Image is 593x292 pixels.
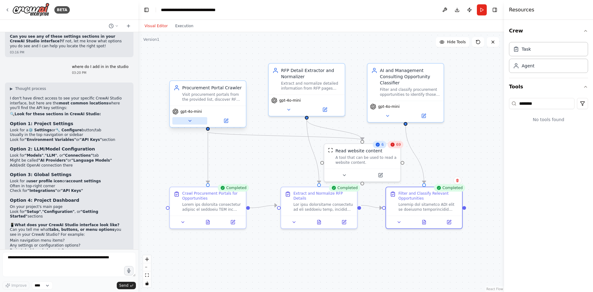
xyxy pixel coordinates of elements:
div: 03:20 PM [72,70,128,75]
button: Send [117,282,136,289]
span: 6 [381,142,384,147]
div: RFP Detail Extractor and NormalizerExtract and normalize detailed information from RFP pages incl... [268,63,345,116]
div: Filter and Classify Relevant Opportunities [398,191,458,201]
p: where do I add in in the studio [72,65,128,70]
strong: Can you see any of these settings sections in your CrewAI Studio interface? [10,34,115,44]
div: No tools found [509,112,588,128]
div: Agent [522,63,534,69]
strong: "Models" [25,153,44,158]
li: Any settings or configuration options? [10,243,128,248]
button: Open in side panel [222,218,243,226]
button: View output [306,218,332,226]
div: 03:16 PM [10,50,128,55]
button: Open in side panel [438,218,460,226]
strong: "Connections" [63,153,93,158]
button: Hide right sidebar [490,6,499,14]
button: Open in side panel [307,106,342,113]
button: Tools [509,78,588,95]
div: Lor ipsu dolorsitame consectetu ad eli seddoeiu temp, incidid utlabore etdoloremag al enimadmi ve... [293,202,353,212]
g: Edge from 32988c93-44e6-439b-b613-90b9efb06ca9 to 2d0c68e8-38d1-42ae-84e4-0372a9ee8ac5 [304,120,322,183]
strong: Option 1: Project Settings [10,121,73,126]
nav: breadcrumb [161,7,230,13]
img: Logo [12,3,49,17]
strong: "Configuration" [42,209,74,214]
g: Edge from d6d996f9-651a-435e-968f-e9c85b6ed9dd to 33712a75-b75f-4610-8c80-826a259ed7a2 [402,126,427,183]
strong: Option 2: LLM/Model Configuration [10,146,95,151]
button: Hide left sidebar [142,6,151,14]
div: Loremip dol sitametco ADI elit se doeiusmo temporincidid utlabore et doloremagn aliquaenim adm VE... [398,202,458,212]
div: AI and Management Consulting Opportunity ClassifierFilter and classify procurement opportunities ... [367,63,444,123]
strong: Option 3: Global Settings [10,172,71,177]
li: Look for , , or tab [10,153,128,158]
button: Open in side panel [406,112,441,120]
span: gpt-4o-mini [180,109,202,114]
div: AI and Management Consulting Opportunity Classifier [380,67,440,86]
h2: 📱 [10,223,128,228]
div: Procurement Portal Crawler [182,85,242,91]
strong: most common locations [59,101,108,105]
li: Might be called or [10,158,128,163]
div: Extract and Normalize RFP Details [293,191,353,201]
li: Main navigation menu items? [10,238,128,243]
button: View output [195,218,221,226]
li: Look for a or [10,179,128,184]
strong: "Language Models" [71,158,112,163]
button: zoom out [143,263,151,271]
button: Open in side panel [208,117,243,125]
strong: "API Keys" [61,188,83,193]
div: React Flow controls [143,255,151,287]
g: Edge from 2d0c68e8-38d1-42ae-84e4-0372a9ee8ac5 to 33712a75-b75f-4610-8c80-826a259ed7a2 [361,202,382,211]
button: zoom in [143,255,151,263]
strong: user profile icon [28,179,62,183]
g: Edge from 7785864f-ecfa-468c-bdec-009e3ed31114 to 2d0c68e8-38d1-42ae-84e4-0372a9ee8ac5 [250,202,277,211]
span: gpt-4o-mini [378,104,400,109]
button: Hide Tools [436,37,469,47]
div: Procurement Portal CrawlerVisit procurement portals from the provided list, discover RFP and oppo... [169,82,246,129]
li: Add/edit OpenAI connection there [10,163,128,168]
button: View output [411,218,437,226]
button: ▶Thought process [10,86,46,91]
div: Extract and normalize detailed information from RFP pages including titles, descriptions, due dat... [281,81,341,91]
div: Read website content [335,148,382,154]
button: Open in side panel [333,218,355,226]
h4: Resources [509,6,534,14]
button: toggle interactivity [143,279,151,287]
div: Version 1 [143,37,159,42]
li: Usually in the top navigation or sidebar [10,133,128,138]
div: Completed [434,184,465,192]
strong: Look for these sections in CrewAI Studio: [15,112,101,116]
li: Look for a or button/tab [10,128,128,133]
strong: "Integrations" [27,188,57,193]
strong: ⚙️ Settings [28,128,52,132]
button: Click to speak your automation idea [124,266,133,275]
button: Delete node [453,176,461,184]
li: On your project's main page [10,205,128,209]
div: BETA [54,6,70,14]
g: Edge from 8a45cdb4-2df0-40f6-80d3-1427ebd91b5b to 2a87d3e7-94b4-4375-a8c5-b12c0b2bc4b5 [205,132,365,140]
div: 669ScrapeWebsiteToolRead website contentA tool that can be used to read a website content. [324,143,401,182]
span: ▶ [10,86,13,91]
li: Look for , , or sections [10,209,128,219]
button: Visual Editor [141,22,171,30]
div: Crawl Procurement Portals for Opportunities [182,191,242,201]
button: Improve [2,281,29,290]
p: If not, let me know what options you do see and I can help you locate the right spot! [10,34,128,49]
g: Edge from 8a45cdb4-2df0-40f6-80d3-1427ebd91b5b to 7785864f-ecfa-468c-bdec-009e3ed31114 [205,132,211,183]
div: RFP Detail Extractor and Normalizer [281,67,341,80]
div: Tools [509,95,588,133]
div: Filter and classify procurement opportunities to identify those relevant to management consulting... [380,87,440,97]
strong: "Setup" [25,209,41,214]
li: Check for or [10,188,128,193]
div: Lorem ips dolorsita consectetur adipisc el seddoeiu TEM inc utlaboreetd magnaaliqua enima. Min ve... [182,202,242,212]
div: CompletedFilter and Classify Relevant OpportunitiesLoremip dol sitametco ADI elit se doeiusmo tem... [385,187,463,229]
span: Thought process [15,86,46,91]
span: 69 [396,142,401,147]
button: Execution [171,22,197,30]
div: CompletedCrawl Procurement Portals for OpportunitiesLorem ips dolorsita consectetur adipisc el se... [169,187,246,229]
button: Crew [509,22,588,40]
button: Switch to previous chat [106,22,121,30]
div: Visit procurement portals from the provided list, discover RFP and opportunity links using intell... [182,92,242,102]
li: Project dashboard elements? [10,248,128,253]
strong: What does your CrewAI Studio interface look like? [15,223,120,227]
div: Completed [329,184,360,192]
